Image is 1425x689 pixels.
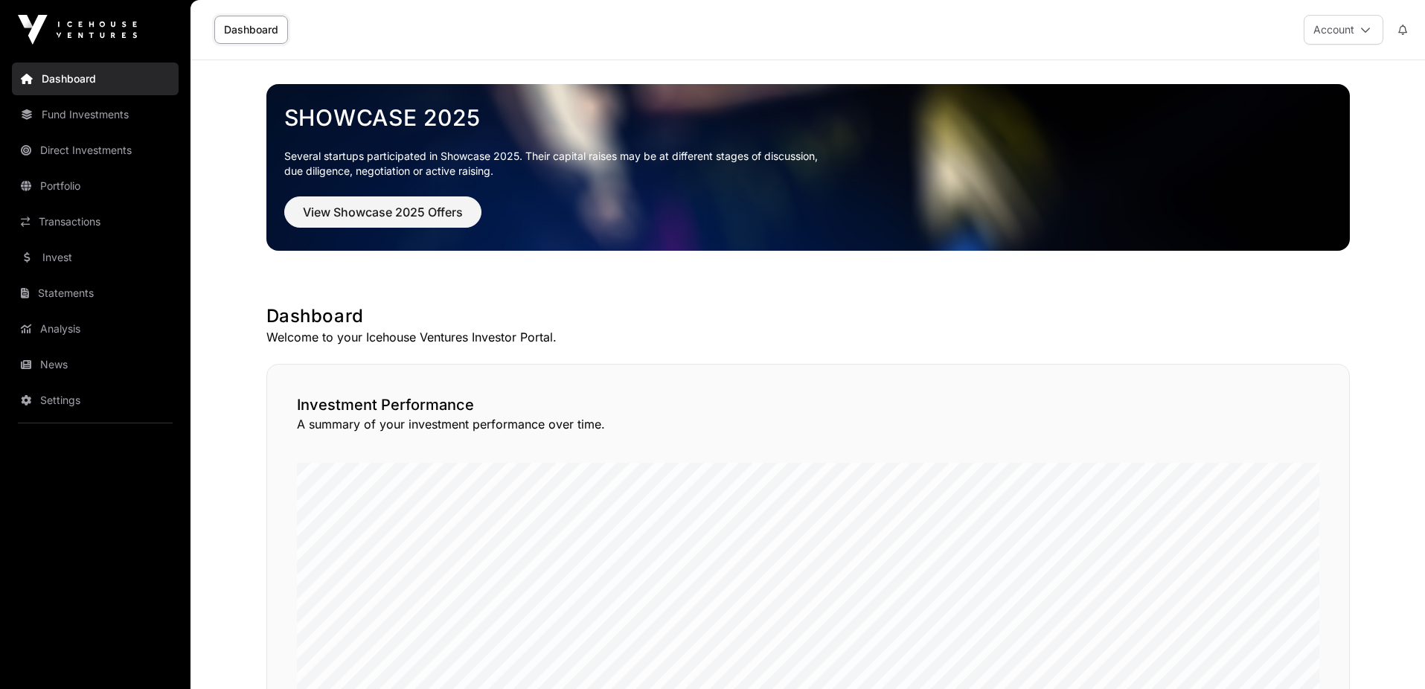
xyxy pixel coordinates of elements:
a: Fund Investments [12,98,179,131]
a: Dashboard [12,63,179,95]
a: Portfolio [12,170,179,202]
img: Icehouse Ventures Logo [18,15,137,45]
a: News [12,348,179,381]
a: Transactions [12,205,179,238]
iframe: Chat Widget [1351,618,1425,689]
a: Showcase 2025 [284,104,1332,131]
button: View Showcase 2025 Offers [284,196,481,228]
a: Invest [12,241,179,274]
h1: Dashboard [266,304,1350,328]
a: Settings [12,384,179,417]
a: Dashboard [214,16,288,44]
p: Welcome to your Icehouse Ventures Investor Portal. [266,328,1350,346]
a: Analysis [12,313,179,345]
a: View Showcase 2025 Offers [284,211,481,226]
button: Account [1304,15,1383,45]
a: Statements [12,277,179,310]
a: Direct Investments [12,134,179,167]
p: A summary of your investment performance over time. [297,415,1319,433]
p: Several startups participated in Showcase 2025. Their capital raises may be at different stages o... [284,149,1332,179]
span: View Showcase 2025 Offers [303,203,463,221]
h2: Investment Performance [297,394,1319,415]
img: Showcase 2025 [266,84,1350,251]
